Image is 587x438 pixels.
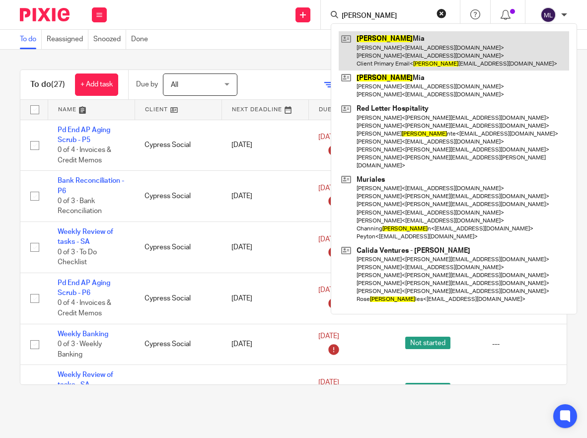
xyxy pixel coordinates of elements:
td: [DATE] [221,273,308,324]
a: Weekly Review of tasks - SA [58,228,113,245]
span: [DATE] [318,185,339,192]
a: Reassigned [47,30,88,49]
td: [DATE] [221,365,308,416]
a: Pd End AP Aging Scrub - P5 [58,127,110,144]
td: Cypress Social [135,120,221,171]
a: Done [131,30,153,49]
span: Not started [405,337,450,349]
a: Weekly Banking [58,331,108,338]
td: [DATE] [221,324,308,365]
a: Snoozed [93,30,126,49]
td: Cypress Social [135,222,221,273]
a: + Add task [75,73,118,96]
input: Search [341,12,430,21]
td: Cypress Social [135,324,221,365]
span: 0 of 4 · Invoices & Credit Memos [58,300,111,317]
span: 0 of 3 · Bank Reconciliation [58,198,102,215]
span: [DATE] [318,287,339,294]
td: [DATE] [221,171,308,222]
span: (27) [51,80,65,88]
td: Cypress Social [135,365,221,416]
span: [DATE] [318,333,339,340]
span: 0 of 3 · To Do Checklist [58,249,97,266]
span: [DATE] [318,379,339,386]
a: To do [20,30,42,49]
td: [DATE] [221,120,308,171]
span: All [171,81,178,88]
span: 0 of 4 · Invoices & Credit Memos [58,146,111,164]
p: Due by [136,79,158,89]
div: --- [492,339,559,349]
a: Pd End AP Aging Scrub - P6 [58,280,110,296]
a: Weekly Review of tasks - SA [58,371,113,388]
button: Clear [437,8,446,18]
img: Pixie [20,8,70,21]
span: Not started [405,383,450,395]
img: svg%3E [540,7,556,23]
td: Cypress Social [135,171,221,222]
span: [DATE] [318,236,339,243]
h1: To do [30,79,65,90]
span: [DATE] [318,134,339,141]
td: Cypress Social [135,273,221,324]
td: [DATE] [221,222,308,273]
a: Bank Reconciliation - P6 [58,177,124,194]
span: 0 of 3 · Weekly Banking [58,341,102,358]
